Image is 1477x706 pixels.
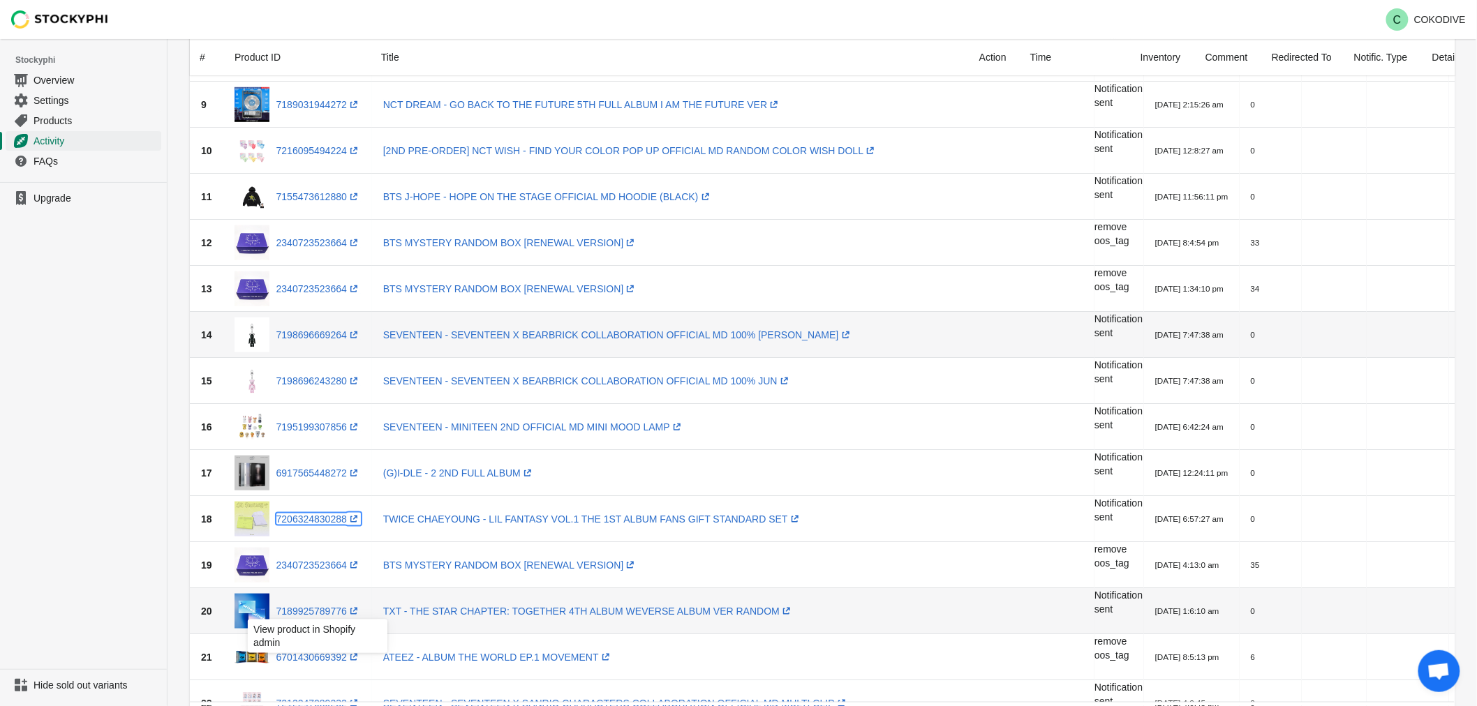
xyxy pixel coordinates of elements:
a: 7189925789776(opens a new window) [276,606,361,617]
img: 100_vernon_c2803def-4e76-4d33-ae6a-d85da9ab5250.png [235,317,269,352]
img: cokodive-rm-s-bts-mystery-random-box-renewal-version-13350300647504.jpg [235,271,269,306]
a: BTS MYSTERY RANDOM BOX [RENEWAL VERSION](opens a new window) [383,559,638,571]
small: 0 [1251,100,1255,109]
span: Stockyphi [15,53,167,67]
a: SEVENTEEN - SEVENTEEN X BEARBRICK COLLABORATION OFFICIAL MD 100% JUN(opens a new window) [383,375,792,386]
small: 0 [1251,330,1255,339]
span: 17 [201,467,212,479]
div: Inventory [1129,39,1194,75]
img: cokodive-rm-s-bts-mystery-random-box-renewal-version-13350300647504.jpg [235,548,269,583]
div: Title [370,39,968,75]
a: BTS MYSTERY RANDOM BOX [RENEWAL VERSION](opens a new window) [383,283,638,294]
text: C [1393,14,1402,26]
span: Products [34,114,158,128]
span: Notification sent [1094,359,1143,384]
a: 7155473612880(opens a new window) [276,191,361,202]
a: Overview [6,70,161,90]
a: Settings [6,90,161,110]
img: cokodive-rm-s-bts-mystery-random-box-renewal-version-13350300647504.jpg [235,225,269,260]
small: 0 [1251,606,1255,615]
span: Settings [34,93,158,107]
a: 2340723523664(opens a new window) [276,559,361,571]
img: Mini_Mood_Lamp_b43202ef-ef6f-486a-b299-79ae73473fd8.png [235,410,269,444]
div: Time [1019,39,1129,75]
a: 7206324830288(opens a new window) [276,513,361,525]
img: 100_jun_769bbffb-7004-44fb-9dc1-3d7db791f1c7.png [235,363,269,398]
a: BTS J-HOPE - HOPE ON THE STAGE OFFICIAL MD HOODIE (BLACK)(opens a new window) [383,191,713,202]
small: [DATE] 12:8:27 am [1155,146,1224,155]
span: remove oos_tag [1094,636,1129,661]
span: remove oos_tag [1094,543,1129,569]
span: Notification sent [1094,129,1143,154]
span: Notification sent [1094,405,1143,430]
span: Notification sent [1094,175,1143,200]
span: Upgrade [34,191,158,205]
a: (G)I-DLE - 2 2ND FULL ALBUM(opens a new window) [383,467,535,479]
small: 33 [1251,238,1260,247]
small: [DATE] 6:42:24 am [1155,422,1224,431]
a: 7216095494224(opens a new window) [276,145,361,156]
a: Hide sold out variants [6,675,161,695]
img: STD_b60be318-5bd3-4f1a-8e9e-b91423a339d7.jpg [235,502,269,536]
a: TWICE CHAEYOUNG - LIL FANTASY VOL.1 THE 1ST ALBUM FANS GIFT STANDARD SET(opens a new window) [383,513,802,525]
span: 11 [201,191,212,202]
span: 15 [201,375,212,386]
span: 14 [201,329,212,340]
small: 0 [1251,514,1255,523]
span: 9 [201,99,207,110]
span: Notification sent [1094,497,1143,523]
a: SEVENTEEN - MINITEEN 2ND OFFICIAL MD MINI MOOD LAMP(opens a new window) [383,421,684,433]
span: Activity [34,134,158,148]
small: [DATE] 8:4:54 pm [1155,238,1219,247]
a: 2340723523664(opens a new window) [276,237,361,248]
a: SEVENTEEN - SEVENTEEN X BEARBRICK COLLABORATION OFFICIAL MD 100% [PERSON_NAME](opens a new window) [383,329,853,340]
small: [DATE] 11:56:11 pm [1155,192,1229,201]
a: BTS MYSTERY RANDOM BOX [RENEWAL VERSION](opens a new window) [383,237,638,248]
span: remove oos_tag [1094,221,1129,246]
div: Details [1421,39,1474,75]
span: Avatar with initials C [1386,8,1409,31]
span: Notification sent [1094,589,1143,615]
a: 7198696669264(opens a new window) [276,329,361,340]
a: 7195199307856(opens a new window) [276,421,361,433]
span: 13 [201,283,212,294]
small: 0 [1251,422,1255,431]
button: Avatar with initials CCOKODIVE [1381,6,1471,33]
span: 16 [201,421,212,433]
img: pr-apple-music-album-ateez-the-world-ep-1-movement-30135988944976.jpg [235,640,269,675]
small: 34 [1251,284,1260,293]
small: [DATE] 7:47:38 am [1155,330,1224,339]
small: [DATE] 2:15:26 am [1155,100,1224,109]
a: 2340723523664(opens a new window) [276,283,361,294]
span: Notification sent [1094,313,1143,338]
small: [DATE] 1:6:10 am [1155,606,1219,615]
a: Upgrade [6,188,161,208]
span: 21 [201,652,212,663]
small: 0 [1251,192,1255,201]
small: 0 [1251,146,1255,155]
small: [DATE] 1:34:10 pm [1155,284,1224,293]
span: Notification sent [1094,83,1143,108]
a: ATEEZ - ALBUM THE WORLD EP.1 MOVEMENT(opens a new window) [383,652,613,663]
p: COKODIVE [1414,14,1466,25]
a: 6917565448272(opens a new window) [276,467,361,479]
small: 6 [1251,652,1255,661]
div: # [200,50,207,64]
img: 1_237be308-a2c1-46ab-8950-97f086670f56.jpg [235,456,269,490]
img: RANDOM_COLOR_WISH_DOLL_f458745b-5537-47de-bfe6-f5c8cde03b5e.png [235,133,269,168]
small: 35 [1251,560,1260,569]
div: Product ID [223,39,370,75]
span: 19 [201,559,212,571]
small: 0 [1251,376,1255,385]
div: Comment [1194,39,1261,75]
a: 7198696243280(opens a new window) [276,375,361,386]
span: 18 [201,513,212,525]
small: [DATE] 8:5:13 pm [1155,652,1219,661]
span: 10 [201,145,212,156]
small: [DATE] 6:57:27 am [1155,514,1224,523]
span: Notification sent [1094,451,1143,476]
span: remove oos_tag [1094,267,1129,292]
span: 12 [201,237,212,248]
span: Hide sold out variants [34,678,158,692]
a: FAQs [6,151,161,171]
